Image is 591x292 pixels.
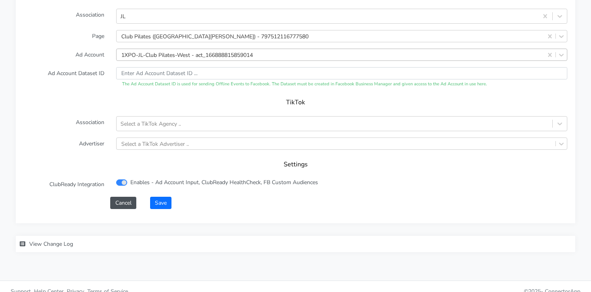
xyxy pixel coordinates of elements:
[18,49,110,61] label: Ad Account
[32,161,559,168] h5: Settings
[120,12,126,21] div: JL
[116,81,567,88] div: The Ad Account Dataset ID is used for sending Offline Events to Facebook. The Dataset must be cre...
[110,197,136,209] button: Cancel
[18,30,110,42] label: Page
[121,139,189,148] div: Select a TikTok Advertiser ..
[121,51,253,59] div: 1XPO-JL-Club Pilates-West - act_166888815859014
[18,9,110,24] label: Association
[18,67,110,88] label: Ad Account Dataset ID
[32,99,559,106] h5: TikTok
[120,120,181,128] div: Select a TikTok Agency ..
[18,116,110,131] label: Association
[116,67,567,79] input: Enter Ad Account Dataset ID ...
[121,32,309,40] div: Club Pilates ([GEOGRAPHIC_DATA][PERSON_NAME]) - 797512116777580
[150,197,171,209] button: Save
[18,178,110,190] label: ClubReady Integration
[130,178,318,187] label: Enables - Ad Account Input, ClubReady HealthCheck, FB Custom Audiences
[29,240,73,248] span: View Change Log
[18,138,110,150] label: Advertiser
